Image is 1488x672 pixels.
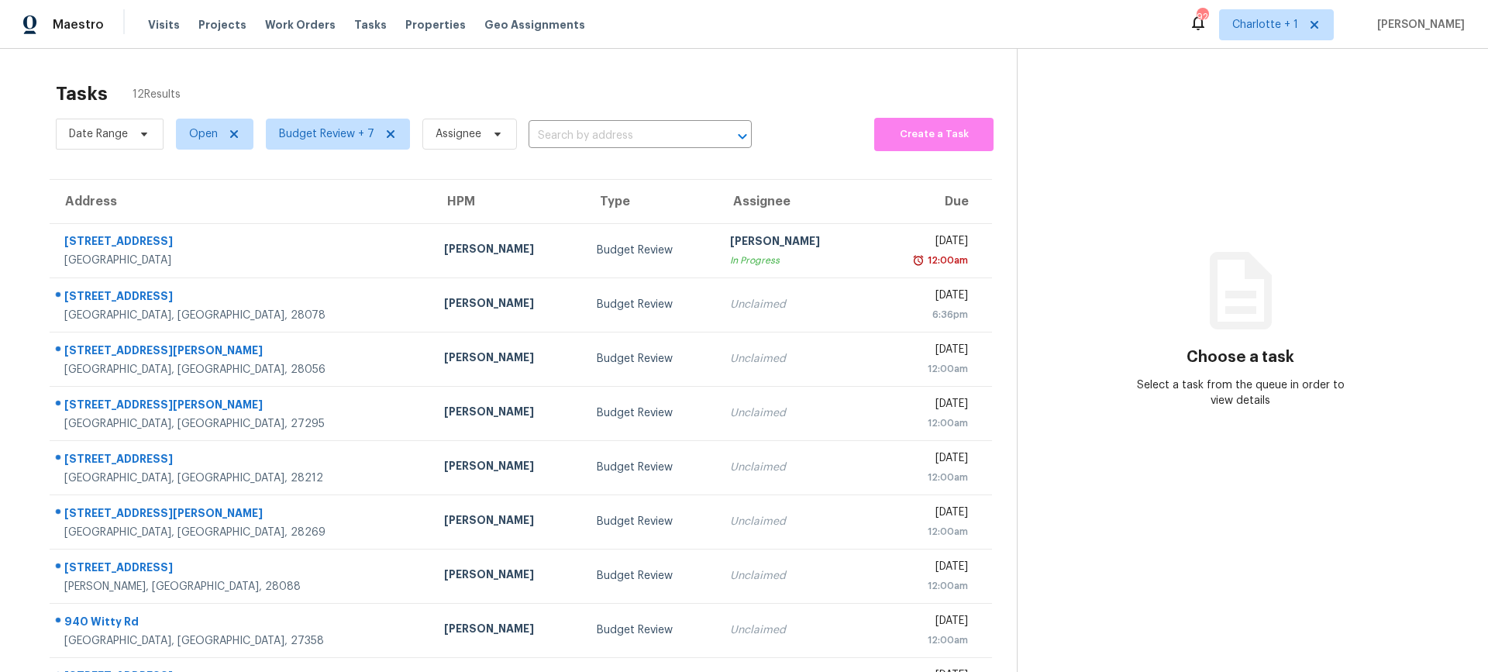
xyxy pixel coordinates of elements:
[870,180,992,223] th: Due
[1232,17,1298,33] span: Charlotte + 1
[882,632,968,648] div: 12:00am
[64,362,419,377] div: [GEOGRAPHIC_DATA], [GEOGRAPHIC_DATA], 28056
[882,450,968,470] div: [DATE]
[56,86,108,102] h2: Tasks
[597,243,705,258] div: Budget Review
[64,451,419,470] div: [STREET_ADDRESS]
[730,622,857,638] div: Unclaimed
[64,470,419,486] div: [GEOGRAPHIC_DATA], [GEOGRAPHIC_DATA], 28212
[64,505,419,525] div: [STREET_ADDRESS][PERSON_NAME]
[882,470,968,485] div: 12:00am
[64,614,419,633] div: 940 Witty Rd
[732,126,753,147] button: Open
[597,405,705,421] div: Budget Review
[64,416,419,432] div: [GEOGRAPHIC_DATA], [GEOGRAPHIC_DATA], 27295
[597,622,705,638] div: Budget Review
[882,288,968,307] div: [DATE]
[64,560,419,579] div: [STREET_ADDRESS]
[730,351,857,367] div: Unclaimed
[597,297,705,312] div: Budget Review
[53,17,104,33] span: Maestro
[912,253,925,268] img: Overdue Alarm Icon
[64,308,419,323] div: [GEOGRAPHIC_DATA], [GEOGRAPHIC_DATA], 28078
[730,253,857,268] div: In Progress
[718,180,870,223] th: Assignee
[882,524,968,539] div: 12:00am
[436,126,481,142] span: Assignee
[64,233,419,253] div: [STREET_ADDRESS]
[64,579,419,594] div: [PERSON_NAME], [GEOGRAPHIC_DATA], 28088
[444,241,571,260] div: [PERSON_NAME]
[64,633,419,649] div: [GEOGRAPHIC_DATA], [GEOGRAPHIC_DATA], 27358
[64,397,419,416] div: [STREET_ADDRESS][PERSON_NAME]
[730,297,857,312] div: Unclaimed
[882,559,968,578] div: [DATE]
[189,126,218,142] span: Open
[444,458,571,477] div: [PERSON_NAME]
[882,361,968,377] div: 12:00am
[432,180,584,223] th: HPM
[882,578,968,594] div: 12:00am
[1197,9,1207,25] div: 92
[444,295,571,315] div: [PERSON_NAME]
[148,17,180,33] span: Visits
[882,126,986,143] span: Create a Task
[405,17,466,33] span: Properties
[50,180,432,223] th: Address
[882,415,968,431] div: 12:00am
[444,567,571,586] div: [PERSON_NAME]
[1187,350,1294,365] h3: Choose a task
[730,568,857,584] div: Unclaimed
[444,350,571,369] div: [PERSON_NAME]
[882,613,968,632] div: [DATE]
[265,17,336,33] span: Work Orders
[882,505,968,524] div: [DATE]
[133,87,181,102] span: 12 Results
[64,343,419,362] div: [STREET_ADDRESS][PERSON_NAME]
[198,17,246,33] span: Projects
[882,342,968,361] div: [DATE]
[874,118,994,151] button: Create a Task
[925,253,968,268] div: 12:00am
[597,460,705,475] div: Budget Review
[529,124,708,148] input: Search by address
[597,514,705,529] div: Budget Review
[730,233,857,253] div: [PERSON_NAME]
[64,253,419,268] div: [GEOGRAPHIC_DATA]
[279,126,374,142] span: Budget Review + 7
[444,404,571,423] div: [PERSON_NAME]
[882,233,968,253] div: [DATE]
[64,525,419,540] div: [GEOGRAPHIC_DATA], [GEOGRAPHIC_DATA], 28269
[484,17,585,33] span: Geo Assignments
[730,460,857,475] div: Unclaimed
[1371,17,1465,33] span: [PERSON_NAME]
[597,351,705,367] div: Budget Review
[730,514,857,529] div: Unclaimed
[64,288,419,308] div: [STREET_ADDRESS]
[444,512,571,532] div: [PERSON_NAME]
[882,396,968,415] div: [DATE]
[1129,377,1352,408] div: Select a task from the queue in order to view details
[730,405,857,421] div: Unclaimed
[882,307,968,322] div: 6:36pm
[444,621,571,640] div: [PERSON_NAME]
[69,126,128,142] span: Date Range
[584,180,718,223] th: Type
[597,568,705,584] div: Budget Review
[354,19,387,30] span: Tasks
